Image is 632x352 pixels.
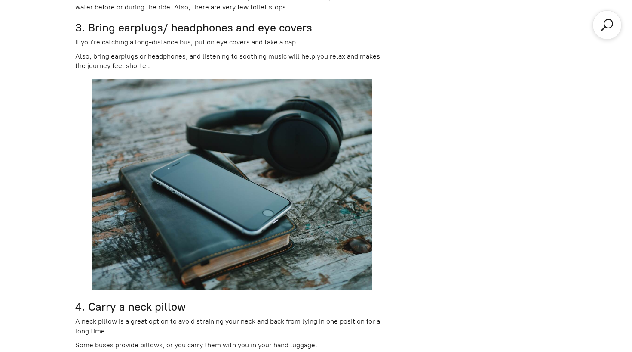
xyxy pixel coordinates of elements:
h3: 4. Carry a neck pillow [75,300,390,315]
a: Search products [599,17,615,33]
img: headphones [92,79,372,290]
p: Also, bring earplugs or headphones, and listening to soothing music will help you relax and makes... [75,52,390,71]
p: If you’re catching a long-distance bus, put on eye covers and take a nap. [75,37,390,47]
p: A neck pillow is a great option to avoid straining your neck and back from lying in one position ... [75,317,390,336]
h3: 3. Bring earplugs/ headphones and eye covers [75,21,390,35]
p: Some buses provide pillows, or you carry them with you in your hand luggage. [75,340,390,350]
